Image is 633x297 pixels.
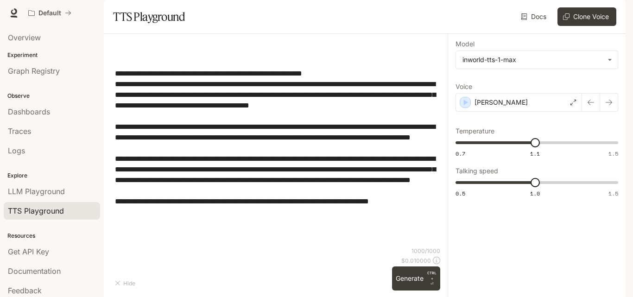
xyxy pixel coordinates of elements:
p: [PERSON_NAME] [475,98,528,107]
p: ⏎ [427,270,437,287]
p: Temperature [456,128,494,134]
a: Docs [519,7,550,26]
span: 1.1 [530,150,540,158]
p: Model [456,41,475,47]
span: 1.5 [608,150,618,158]
div: inworld-tts-1-max [456,51,618,69]
p: Default [38,9,61,17]
p: Talking speed [456,168,498,174]
p: $ 0.010000 [401,257,431,265]
h1: TTS Playground [113,7,185,26]
span: 0.5 [456,190,465,197]
div: inworld-tts-1-max [462,55,603,64]
p: 1000 / 1000 [411,247,440,255]
button: All workspaces [24,4,76,22]
button: GenerateCTRL +⏎ [392,266,440,291]
p: Voice [456,83,472,90]
p: CTRL + [427,270,437,281]
span: 1.0 [530,190,540,197]
span: 0.7 [456,150,465,158]
button: Hide [111,276,141,291]
span: 1.5 [608,190,618,197]
button: Clone Voice [557,7,616,26]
